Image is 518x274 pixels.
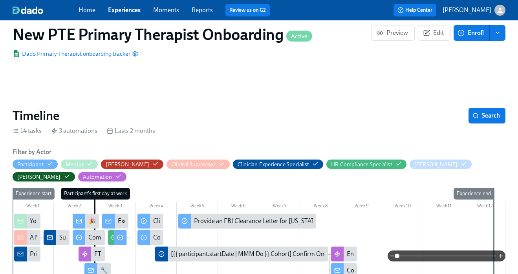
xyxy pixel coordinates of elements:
span: Preview [378,29,408,37]
div: Week 7 [259,202,300,212]
div: Hide Automation [83,173,112,181]
div: Hide Paige Eber [17,173,61,181]
div: Week 12 [464,202,505,212]
div: Week 4 [136,202,177,212]
button: Review us on G2 [225,4,270,16]
button: Enroll [454,25,490,41]
div: 14 tasks [13,127,42,135]
h1: New PTE Primary Therapist Onboarding [13,25,312,44]
button: Clinical Supervisor [167,160,230,169]
div: Compliance Onboarding: Week 2 [137,230,164,245]
button: [PERSON_NAME] [443,5,505,16]
div: Compliance Onboarding: Week 2 [153,233,242,242]
p: [PERSON_NAME] [443,6,491,15]
div: Your new mentee is about to start onboarding! [14,214,40,229]
div: Week 10 [382,202,423,212]
div: Hide HR Compliance Specialist [331,161,392,168]
a: Home [79,6,95,14]
div: Hide Mentor [66,161,84,168]
a: dado [13,6,79,14]
button: enroll [490,25,505,41]
a: Reports [192,6,213,14]
div: Complete our Welcome Survey [73,230,105,245]
div: Week 11 [423,202,465,212]
span: Edit [425,29,444,37]
span: Dado Primary Therapist onboarding tracker [13,50,130,58]
div: Week 6 [218,202,259,212]
div: 🎉 Welcome to Charlie Health! [88,217,171,225]
button: Edit [418,25,450,41]
button: [PERSON_NAME] [410,160,472,169]
div: Week 2 [54,202,95,212]
div: A New Hire is Cleared to Start [30,233,108,242]
div: [{{ participant.startDate | MMM Do }} Cohort] Confirm Onboarding Completed [155,247,328,261]
button: [PERSON_NAME] [101,160,163,169]
div: Your new mentee is about to start onboarding! [30,217,154,225]
div: 🎉 Welcome to Charlie Health! [73,214,99,229]
button: HR Compliance Specialist [326,160,406,169]
button: Mentor [61,160,98,169]
div: Experience end [454,188,494,200]
div: Complete our Welcome Survey [88,233,170,242]
div: Enroll in Milestone Email Experience [347,250,444,258]
button: Automation [78,172,126,181]
div: Experience start [13,188,55,200]
div: Hide Clarissa [106,161,149,168]
span: Search [474,112,500,120]
div: Week 3 [95,202,136,212]
div: Lasts 2 months [107,127,155,135]
button: Search [469,108,505,123]
div: FTE calendar invitations for week 1 [79,247,105,261]
div: 3 automations [51,127,97,135]
h2: Timeline [13,108,59,123]
a: Review us on G2 [229,6,266,14]
button: Participant [13,160,58,169]
div: Week 5 [177,202,218,212]
a: Experiences [108,6,141,14]
button: Preview [371,25,415,41]
div: Week 9 [341,202,383,212]
div: [{{ participant.startDate | MMM Do }} Cohort] Confirm Onboarding Completed [171,250,380,258]
div: FTE calendar invitations for week 1 [94,250,187,258]
div: Week 1 [13,202,54,212]
div: Provide an FBI Clearance Letter for [US_STATE] [194,217,320,225]
h6: Filter by Actor [13,148,51,156]
span: Enroll [459,29,484,37]
div: Primary Therapists cleared to start [14,247,40,261]
span: Help Center [397,6,432,14]
div: Hide Clinical Supervisor [171,161,216,168]
button: [PERSON_NAME] [13,172,75,181]
img: Google Sheet [13,50,20,57]
div: Excited to Connect – Your Mentor at Charlie Health! [102,214,128,229]
span: Active [286,33,312,39]
div: Hide Clinician Experience Specialist [238,161,309,168]
button: Clinician Experience Specialist [233,160,323,169]
div: Week 8 [300,202,341,212]
div: Participant's first day at work [61,188,130,200]
div: Hide Participant [17,161,44,168]
div: Provide an FBI Clearance Letter for [US_STATE] [178,214,316,229]
div: Excited to Connect – Your Mentor at Charlie Health! [118,217,254,225]
div: Clinical Onboarding: Week 2 [153,217,229,225]
img: dado [13,6,43,14]
div: Hide Meg Dawson [414,161,458,168]
a: Google SheetDado Primary Therapist onboarding tracker [13,50,130,58]
div: Supervisor confirmed! [44,230,70,245]
div: Primary Therapists cleared to start [30,250,122,258]
div: Clinical Onboarding: Week 2 [137,214,164,229]
div: Supervisor confirmed! [59,233,119,242]
button: Help Center [394,4,436,16]
div: A New Hire is Cleared to Start [14,230,40,245]
div: Enroll in Milestone Email Experience [331,247,357,261]
a: Moments [153,6,179,14]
